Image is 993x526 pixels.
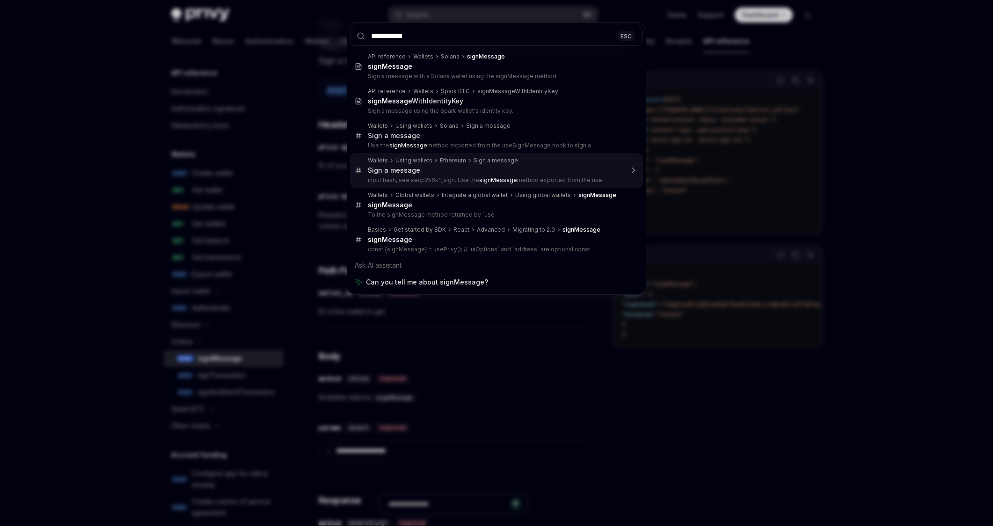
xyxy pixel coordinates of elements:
div: Using wallets [395,122,432,130]
p: Sign a message using the Spark wallet's identity key. [368,107,623,115]
b: signMessage [389,142,427,149]
p: const {signMessage} = usePrivy(); // `uiOptions` and `address` are optional const [368,246,623,253]
div: Migrating to 2.0 [512,226,555,234]
p: input hash, see secp256k1_sign. Use the method exported from the use [368,176,623,184]
div: Solana [440,122,459,130]
div: Integrate a global wallet [442,191,508,199]
p: Sign a message with a Solana wallet using the signMessage method. [368,73,623,80]
div: signMessageWithIdentityKey [477,88,558,95]
div: Sign a message [368,131,420,140]
div: Using global wallets [515,191,571,199]
div: Ask AI assistant [350,257,643,274]
div: Basics [368,226,386,234]
b: signMessage [578,191,616,198]
div: Wallets [413,53,433,60]
b: signMessage [368,97,412,105]
span: Can you tell me about signMessage? [366,278,488,287]
div: Get started by SDK [394,226,446,234]
div: Ethereum [440,157,466,164]
div: API reference [368,88,406,95]
div: Wallets [368,157,388,164]
b: signMessage [467,53,505,60]
div: Sign a message [474,157,518,164]
div: Sign a message [466,122,511,130]
b: signMessage [368,235,412,243]
div: Wallets [368,122,388,130]
b: signMessage [368,201,412,209]
div: React [453,226,469,234]
div: Using wallets [395,157,432,164]
div: Global wallets [395,191,434,199]
p: Use the method exported from the useSignMessage hook to sign a [368,142,623,149]
b: signMessage [479,176,517,183]
div: Advanced [477,226,505,234]
div: API reference [368,53,406,60]
div: Sign a message [368,166,420,175]
div: WithIdentityKey [368,97,463,105]
div: Wallets [413,88,433,95]
b: signMessage [368,62,412,70]
div: Wallets [368,191,388,199]
div: Solana [441,53,460,60]
div: Spark BTC [441,88,470,95]
p: To the signMessage method returned by `use [368,211,623,219]
div: ESC [618,31,635,41]
b: signMessage [562,226,600,233]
